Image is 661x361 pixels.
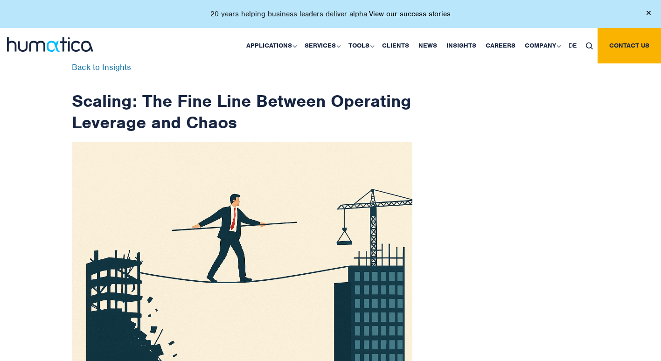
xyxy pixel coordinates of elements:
[72,63,412,133] h1: Scaling: The Fine Line Between Operating Leverage and Chaos
[569,42,577,49] span: DE
[300,28,344,63] a: Services
[377,28,414,63] a: Clients
[344,28,377,63] a: Tools
[72,62,131,72] a: Back to Insights
[7,37,93,52] img: logo
[369,9,451,19] a: View our success stories
[520,28,564,63] a: Company
[586,42,593,49] img: search_icon
[442,28,481,63] a: Insights
[242,28,300,63] a: Applications
[414,28,442,63] a: News
[210,9,451,19] p: 20 years helping business leaders deliver alpha.
[481,28,520,63] a: Careers
[564,28,581,63] a: DE
[598,28,661,63] a: Contact us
